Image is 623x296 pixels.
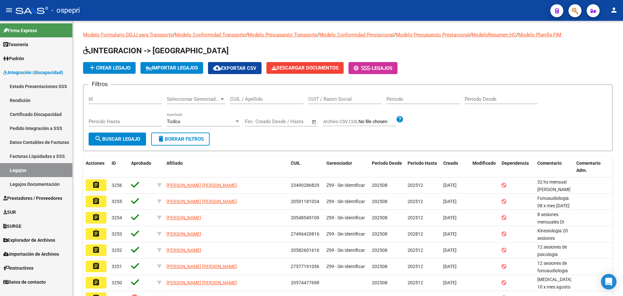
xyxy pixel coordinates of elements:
span: [DATE] [443,248,457,253]
span: 27577191056 [291,264,319,269]
span: [PERSON_NAME] [PERSON_NAME] [166,280,237,285]
datatable-header-cell: Dependencia [499,156,535,178]
a: Modelo Conformidad Prestacional [319,32,394,38]
a: ModeloResumen HC [471,32,516,38]
span: - [354,65,372,71]
span: 202508 [372,280,387,285]
a: Modelo Planilla FIM [518,32,561,38]
mat-icon: assignment [92,246,100,254]
button: IMPORTAR LEGAJOS [140,62,203,74]
span: ID [112,161,116,166]
span: Comentario Adm. [576,161,601,173]
span: Integración (discapacidad) [3,69,63,76]
input: Archivo CSV CUIL [359,119,396,125]
datatable-header-cell: ID [109,156,128,178]
span: [DATE] [443,183,457,188]
mat-icon: menu [5,6,13,14]
input: End date [272,119,303,124]
span: Creado [443,161,458,166]
mat-icon: person [610,6,618,14]
span: [PERSON_NAME] [PERSON_NAME] [166,264,237,269]
span: Z99 - Sin Identificar [326,264,365,269]
span: 20582601616 [291,248,319,253]
button: Descargar Documentos [266,62,344,74]
span: Periodo Hasta [408,161,437,166]
span: SUR [3,209,16,216]
datatable-header-cell: Aprobado [128,156,154,178]
span: 3252 [112,248,122,253]
span: Kinesiologia 20 sesiones mensuales 13/08/2025 al 31/12/2025 Lic Rosaroli Fabiana [537,228,572,263]
span: Tesorería [3,41,28,48]
span: [PERSON_NAME] [PERSON_NAME] [166,183,237,188]
mat-icon: assignment [92,278,100,286]
span: Explorador de Archivos [3,237,55,244]
span: 32 hs mensual de MAI/ Espíndola Jesica/ Agosto a dic [537,179,574,207]
span: [PERSON_NAME] [PERSON_NAME] [166,199,237,204]
span: Buscar Legajo [94,136,140,142]
span: Z99 - Sin Identificar [326,231,365,237]
span: 23490286829 [291,183,319,188]
span: 8 sesiones mensuales DI BATTISTA VALENTINA/ Agosto a diciembre [537,212,574,247]
span: 3255 [112,199,122,204]
span: 20591181034 [291,199,319,204]
mat-icon: assignment [92,262,100,270]
span: Z99 - Sin Identificar [326,248,365,253]
datatable-header-cell: CUIL [288,156,324,178]
span: - ospepri [51,3,80,18]
datatable-header-cell: Gerenciador [324,156,369,178]
span: [PERSON_NAME] [166,231,201,237]
span: Comentario [537,161,562,166]
span: 202512 [408,199,423,204]
span: [DATE] [443,280,457,285]
span: 202508 [372,264,387,269]
span: [PERSON_NAME] [166,248,201,253]
mat-icon: delete [157,135,165,143]
datatable-header-cell: Creado [441,156,470,178]
span: 3253 [112,231,122,237]
span: 202512 [408,264,423,269]
span: [PERSON_NAME] [166,215,201,220]
mat-icon: assignment [92,181,100,189]
span: 202508 [372,248,387,253]
span: Crear Legajo [88,65,130,71]
datatable-header-cell: Comentario Adm. [574,156,613,178]
span: 202508 [372,231,387,237]
span: Exportar CSV [213,65,256,71]
datatable-header-cell: Comentario [535,156,574,178]
span: Z99 - Sin Identificar [326,183,365,188]
button: Borrar Filtros [151,133,210,146]
span: Archivo CSV CUIL [323,119,359,124]
span: Firma Express [3,27,37,34]
span: Instructivos [3,264,33,272]
span: Acciones [86,161,104,166]
span: Todos [167,119,180,124]
span: 3250 [112,280,122,285]
span: 3251 [112,264,122,269]
span: Z99 - Sin Identificar [326,215,365,220]
span: Prestadores / Proveedores [3,195,62,202]
span: 202508 [372,183,387,188]
span: 202512 [408,215,423,220]
mat-icon: assignment [92,197,100,205]
span: [DATE] [443,264,457,269]
mat-icon: assignment [92,230,100,238]
span: 202508 [372,215,387,220]
span: 202512 [408,183,423,188]
h3: Filtros [89,80,111,89]
span: Legajos [372,65,392,71]
span: 20574477698 [291,280,319,285]
span: 12 sesiones de psicología Bailati Ailin/ Agosto a dic [537,244,574,272]
span: Datos de contacto [3,278,46,286]
mat-icon: assignment [92,213,100,221]
span: Aprobado [131,161,151,166]
input: Start date [245,119,266,124]
span: Borrar Filtros [157,136,204,142]
datatable-header-cell: Acciones [83,156,109,178]
span: 202512 [408,248,423,253]
mat-icon: help [396,115,404,123]
button: Crear Legajo [83,62,136,74]
span: 202508 [372,199,387,204]
span: Dependencia [502,161,529,166]
span: Afiliado [166,161,183,166]
datatable-header-cell: Afiliado [164,156,288,178]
